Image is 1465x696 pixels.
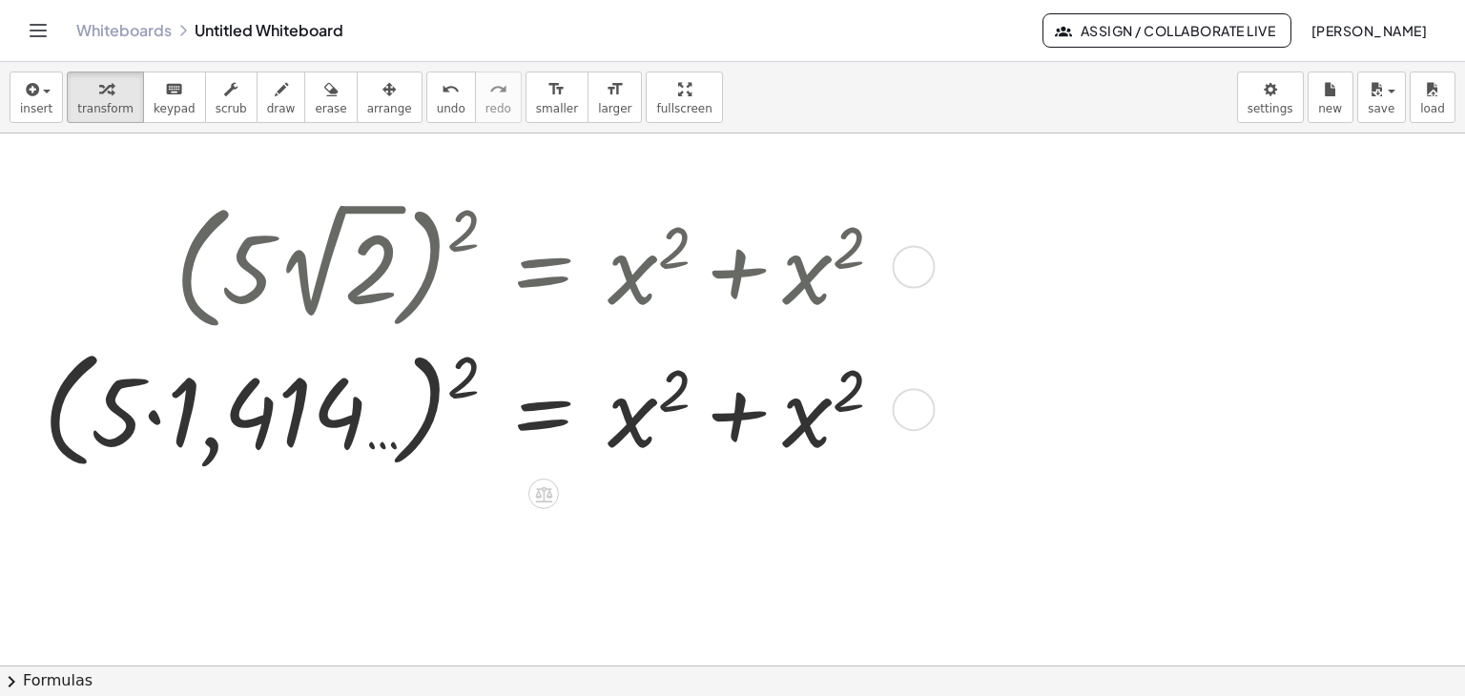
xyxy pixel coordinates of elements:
button: keyboardkeypad [143,72,206,123]
span: draw [267,102,296,115]
i: redo [489,78,507,101]
span: redo [485,102,511,115]
span: smaller [536,102,578,115]
button: format_sizelarger [588,72,642,123]
span: save [1368,102,1394,115]
i: format_size [606,78,624,101]
button: Toggle navigation [23,15,53,46]
button: erase [304,72,357,123]
a: Whiteboards [76,21,172,40]
i: format_size [547,78,566,101]
span: settings [1248,102,1293,115]
i: undo [442,78,460,101]
button: insert [10,72,63,123]
button: save [1357,72,1406,123]
button: scrub [205,72,258,123]
button: new [1308,72,1353,123]
span: erase [315,102,346,115]
button: redoredo [475,72,522,123]
span: scrub [216,102,247,115]
button: fullscreen [646,72,722,123]
span: new [1318,102,1342,115]
span: arrange [367,102,412,115]
span: [PERSON_NAME] [1310,22,1427,39]
i: keyboard [165,78,183,101]
button: draw [257,72,306,123]
span: larger [598,102,631,115]
button: transform [67,72,144,123]
span: Assign / Collaborate Live [1059,22,1275,39]
div: Apply the same math to both sides of the equation [528,479,559,509]
button: undoundo [426,72,476,123]
span: undo [437,102,465,115]
span: keypad [154,102,196,115]
button: load [1410,72,1455,123]
span: fullscreen [656,102,712,115]
button: format_sizesmaller [526,72,588,123]
span: load [1420,102,1445,115]
button: arrange [357,72,423,123]
span: transform [77,102,134,115]
button: [PERSON_NAME] [1295,13,1442,48]
span: insert [20,102,52,115]
button: settings [1237,72,1304,123]
button: Assign / Collaborate Live [1042,13,1291,48]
